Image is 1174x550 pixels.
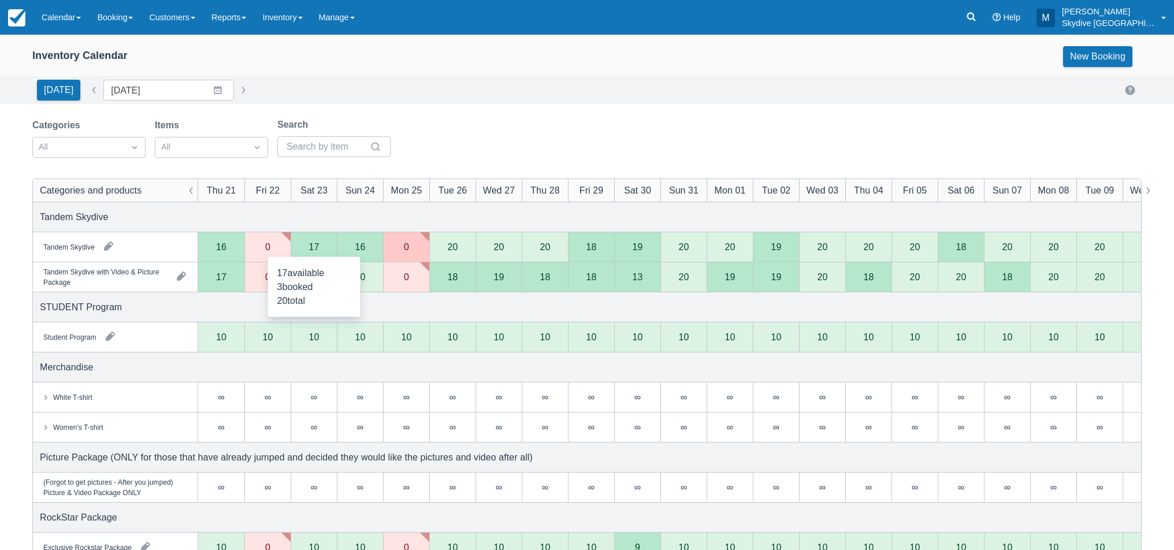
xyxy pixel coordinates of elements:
div: 18 [586,242,597,251]
div: 10 [1141,332,1151,341]
div: 18 [864,272,874,281]
span: 3 [277,282,283,292]
div: 10 [355,332,366,341]
div: ∞ [218,482,224,492]
div: 10 [448,332,458,341]
div: Thu 21 [207,183,236,197]
div: 20 [799,232,845,262]
div: available [277,266,351,280]
div: ∞ [1097,422,1103,432]
div: 20 [1123,232,1169,262]
div: Sun 24 [345,183,375,197]
div: 19 [771,242,782,251]
div: Inventory Calendar [32,49,128,62]
div: ∞ [265,482,271,492]
div: 0 [244,232,291,262]
div: 10 [1095,332,1105,341]
div: White T-shirt [53,392,92,402]
div: ∞ [403,422,410,432]
div: ∞ [403,392,410,402]
div: ∞ [912,482,918,492]
div: Sat 06 [948,183,975,197]
div: 20 [660,262,707,292]
div: ∞ [449,422,456,432]
div: Tandem Skydive [43,241,95,252]
div: ∞ [773,482,779,492]
div: Tandem Skydive [40,210,109,224]
span: Help [1003,13,1020,22]
div: 18 [956,242,967,251]
p: [PERSON_NAME] [1062,6,1154,17]
div: Sun 31 [669,183,699,197]
div: 20 [1123,262,1169,292]
div: 10 [494,332,504,341]
div: 10 [891,322,938,352]
div: ∞ [660,473,707,503]
div: 20 [1141,242,1151,251]
div: 18 [568,232,614,262]
span: 17 [277,268,288,278]
div: Women's T-shirt [53,422,103,432]
div: ∞ [291,473,337,503]
div: 20 [725,242,735,251]
div: 10 [984,322,1030,352]
div: ∞ [311,482,317,492]
div: 10 [1002,332,1013,341]
div: ∞ [1050,392,1057,402]
div: Thu 28 [530,183,559,197]
div: Student Program [43,332,96,342]
div: 10 [1030,322,1076,352]
div: 10 [1076,322,1123,352]
div: ∞ [311,422,317,432]
div: 20 [845,232,891,262]
div: ∞ [588,422,595,432]
img: checkfront-main-nav-mini-logo.png [8,9,25,27]
div: ∞ [588,482,595,492]
div: 10 [956,332,967,341]
div: 10 [429,322,475,352]
div: ∞ [265,392,271,402]
div: 10 [198,322,244,352]
div: ∞ [475,473,522,503]
div: 20 [1076,232,1123,262]
div: ∞ [819,422,826,432]
div: 17 [198,262,244,292]
div: 20 [956,272,967,281]
div: ∞ [819,392,826,402]
div: 10 [660,322,707,352]
div: ∞ [311,392,317,402]
div: 19 [475,262,522,292]
div: 20 [1049,242,1059,251]
div: 19 [494,272,504,281]
span: Dropdown icon [129,142,140,153]
div: Tue 09 [1086,183,1114,197]
div: ∞ [819,482,826,492]
div: Sun 07 [993,183,1022,197]
div: 19 [771,272,782,281]
div: Thu 04 [854,183,883,197]
div: 20 [679,242,689,251]
div: ∞ [542,422,548,432]
div: 10 [540,332,551,341]
div: STUDENT Program [40,300,122,314]
div: 20 [799,262,845,292]
div: 17 [309,242,319,251]
div: 10 [753,322,799,352]
div: 10 [910,332,920,341]
div: 18 [522,262,568,292]
div: ∞ [773,392,779,402]
div: ∞ [799,473,845,503]
div: booked [277,280,351,294]
div: ∞ [265,422,271,432]
div: 10 [938,322,984,352]
div: 18 [1002,272,1013,281]
div: 10 [771,332,782,341]
input: Search by item [287,136,367,157]
div: ∞ [681,482,687,492]
div: 18 [429,262,475,292]
label: Search [277,118,313,132]
div: 10 [725,332,735,341]
input: Date [103,80,234,101]
div: 20 [1030,232,1076,262]
div: 20 [660,232,707,262]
